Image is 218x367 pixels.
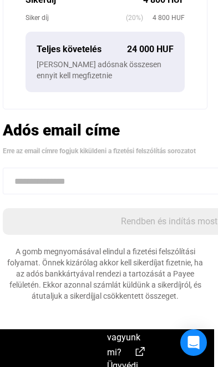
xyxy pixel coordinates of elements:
div: Open Intercom Messenger [180,329,207,356]
div: [PERSON_NAME] adósnak összesen ennyit kell megfizetnie [37,59,174,81]
span: Kik vagyunk mi? [107,319,140,358]
div: 24 000 HUF [127,43,174,56]
div: A gomb megnyomásával elindul a fizetési felszólítási folyamat. Önnek kizárólag akkor kell sikerdí... [3,246,207,301]
h2: Adós email címe [3,120,207,140]
img: external-link-white [134,346,147,357]
a: external-link-whiteKik vagyunk mi? [107,320,140,359]
div: Teljes követelés [37,43,127,56]
span: (20%) [126,12,143,23]
span: 4 800 HUF [143,12,185,23]
div: Siker díj [26,12,126,23]
div: Erre az email címre fogjuk kiküldeni a fizetési felszólítás sorozatot [3,145,207,157]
